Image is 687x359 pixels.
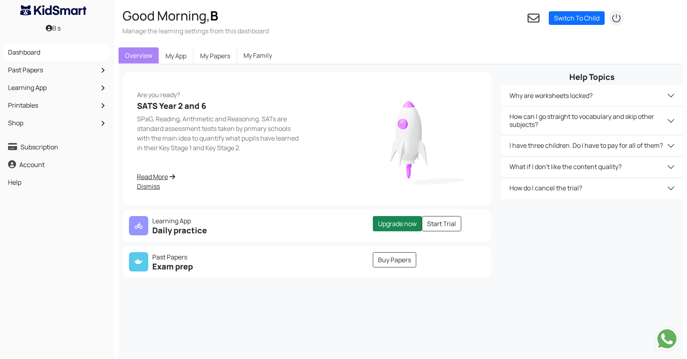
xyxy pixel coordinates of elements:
[608,10,624,26] img: logout2.png
[137,114,302,153] p: SPaG, Reading, Arithmetic and Reasoning. SATs are standard assessment tests taken by primary scho...
[129,262,302,271] h5: Exam prep
[501,135,683,156] button: I have three children. Do I have to pay for all of them?
[193,47,237,64] a: My Papers
[129,226,302,235] h5: Daily practice
[159,47,193,64] a: My App
[20,5,87,15] img: KidSmart logo
[373,252,416,267] a: Buy Papers
[373,216,422,231] a: Upgrade now
[129,252,302,262] p: Past Papers
[6,140,108,154] a: Subscription
[422,216,461,231] a: Start Trial
[6,116,108,130] a: Shop
[6,81,108,94] a: Learning App
[210,7,218,24] span: B
[549,11,605,25] a: Switch To Child
[6,175,108,189] a: Help
[137,172,302,182] a: Read More
[129,216,302,226] p: Learning App
[137,87,302,100] p: Are you ready?
[123,27,269,35] h3: Manage the learning settings from this dashboard
[137,101,302,111] h5: SATS Year 2 and 6
[6,45,108,59] a: Dashboard
[123,8,269,23] h2: Good Morning,
[6,98,108,112] a: Printables
[501,106,683,135] button: How can I go straight to vocabulary and skip other subjects?
[501,85,683,106] button: Why are worksheets locked?
[119,47,159,63] a: Overview
[6,158,108,171] a: Account
[501,178,683,199] button: How do I cancel the trial?
[501,72,683,82] h5: Help Topics
[341,90,477,189] img: rocket
[655,327,679,351] img: Send whatsapp message to +442080035976
[237,47,278,63] a: My Family
[137,182,302,191] a: Dismiss
[501,157,683,177] button: What if I don't like the content quality?
[6,63,108,77] a: Past Papers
